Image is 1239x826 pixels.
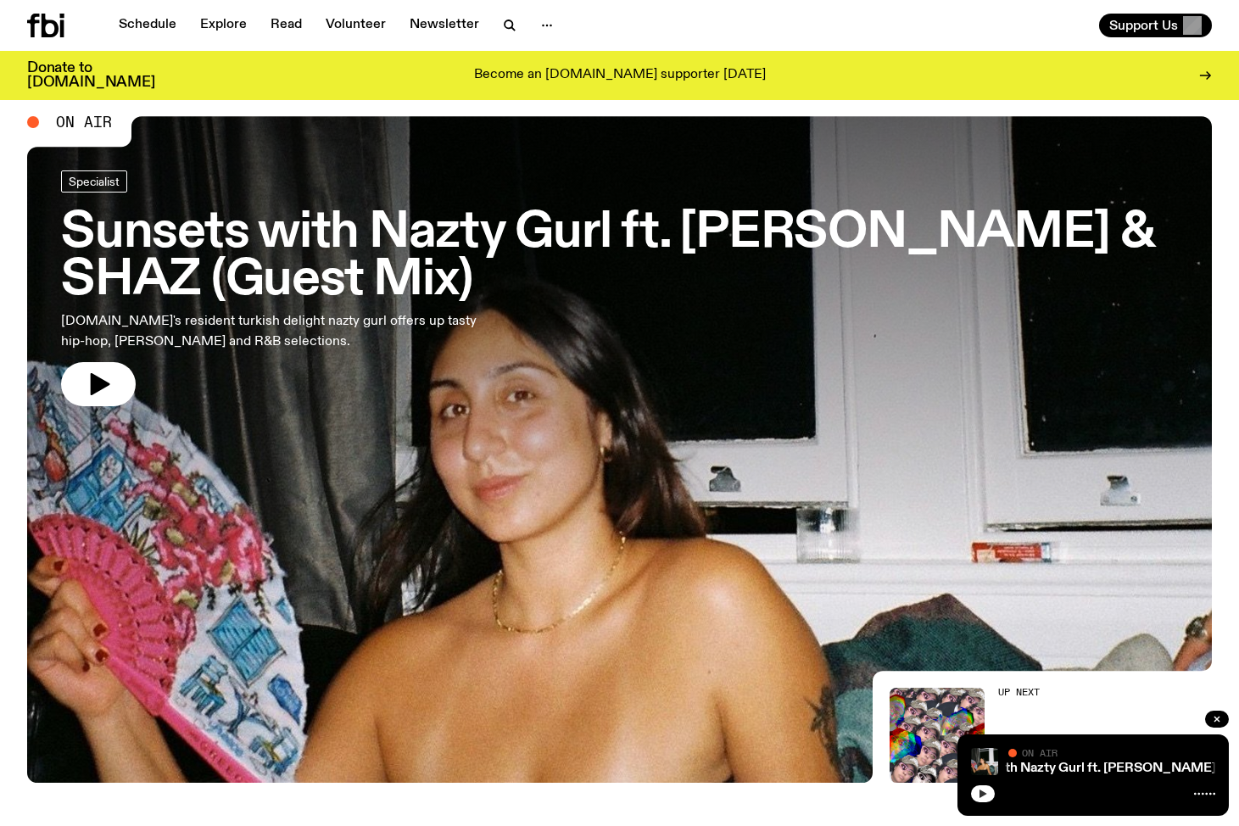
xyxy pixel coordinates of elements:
h3: Sunsets with Nazty Gurl ft. [PERSON_NAME] & SHAZ (Guest Mix) [61,209,1178,304]
a: Volunteer [315,14,396,37]
span: On Air [1022,747,1058,758]
span: Specialist [69,175,120,187]
h3: Donate to [DOMAIN_NAME] [27,61,155,90]
a: Newsletter [399,14,489,37]
a: Read [260,14,312,37]
a: Explore [190,14,257,37]
a: Schedule [109,14,187,37]
span: Support Us [1109,18,1178,33]
p: [DOMAIN_NAME]'s resident turkish delight nazty gurl offers up tasty hip-hop, [PERSON_NAME] and R&... [61,311,495,352]
button: Support Us [1099,14,1212,37]
a: Specialist [61,170,127,193]
a: Sunsets with Nazty Gurl ft. [PERSON_NAME] & SHAZ (Guest Mix)[DOMAIN_NAME]'s resident turkish deli... [61,170,1178,406]
h2: Up Next [998,688,1212,697]
p: Become an [DOMAIN_NAME] supporter [DATE] [474,68,766,83]
span: On Air [56,114,112,130]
